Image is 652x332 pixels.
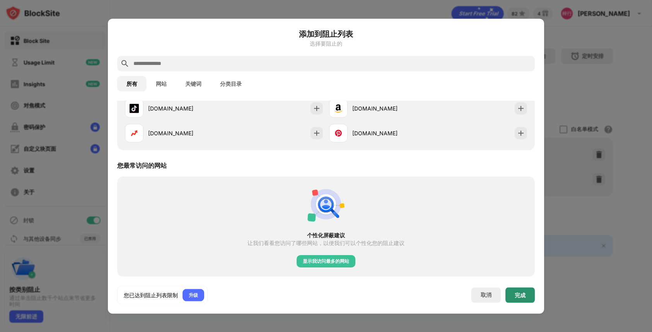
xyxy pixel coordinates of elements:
img: favicons [334,104,343,113]
div: 您最常访问的网站 [117,161,167,170]
img: search.svg [120,59,130,68]
div: 选择要阻止的 [117,40,535,46]
button: 所有 [117,76,147,91]
h6: 添加到阻止列表 [117,28,535,39]
img: favicons [130,128,139,138]
div: [DOMAIN_NAME] [352,104,428,112]
img: favicons [130,104,139,113]
button: 网站 [147,76,176,91]
div: 完成 [515,292,526,298]
div: 显示我访问最多的网站 [303,257,349,265]
div: 您已达到阻止列表限制 [124,291,178,299]
button: 分类目录 [211,76,251,91]
img: personal-suggestions.svg [307,186,345,223]
div: [DOMAIN_NAME] [148,104,224,112]
div: [DOMAIN_NAME] [352,129,428,137]
div: [DOMAIN_NAME] [148,129,224,137]
div: 取消 [481,291,492,299]
div: 升级 [189,291,198,299]
div: 让我们看看您访问了哪些网站，以便我们可以个性化您的阻止建议 [247,240,405,246]
img: favicons [334,128,343,138]
button: 关键词 [176,76,211,91]
div: 个性化屏蔽建议 [131,232,521,238]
